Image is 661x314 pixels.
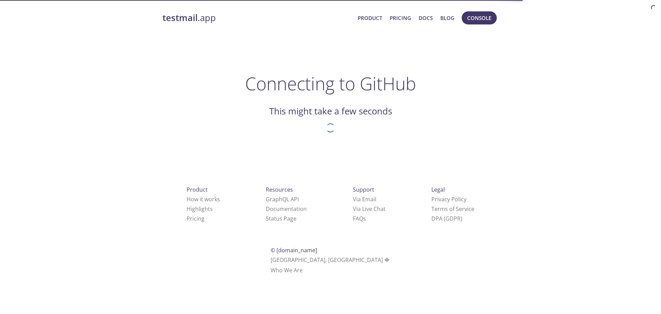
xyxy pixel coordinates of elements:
[271,256,391,264] span: [GEOGRAPHIC_DATA], [GEOGRAPHIC_DATA]
[431,195,466,203] a: Privacy Policy
[363,215,366,222] span: s
[266,195,299,203] a: GraphQL API
[467,13,491,22] span: Console
[431,205,474,213] a: Terms of Service
[187,186,208,193] span: Product
[419,13,433,22] a: Docs
[266,215,296,222] a: Status Page
[390,13,411,22] a: Pricing
[431,186,445,193] span: Legal
[353,195,376,203] a: Via Email
[269,105,392,117] h2: This might take a few seconds
[353,186,374,193] span: Support
[187,215,204,222] a: Pricing
[353,205,386,213] a: Via Live Chat
[271,266,303,274] a: Who We Are
[162,12,352,24] a: testmail.app
[271,246,317,254] span: © [DOMAIN_NAME]
[353,215,366,222] a: FAQ
[266,205,307,213] a: Documentation
[187,195,220,203] a: How it works
[358,13,382,22] a: Product
[187,205,213,213] a: Highlights
[162,12,198,24] strong: testmail
[266,186,293,193] span: Resources
[440,13,454,22] a: Blog
[245,73,416,94] h1: Connecting to GitHub
[462,11,497,24] button: Console
[431,215,462,222] a: DPA (GDPR)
